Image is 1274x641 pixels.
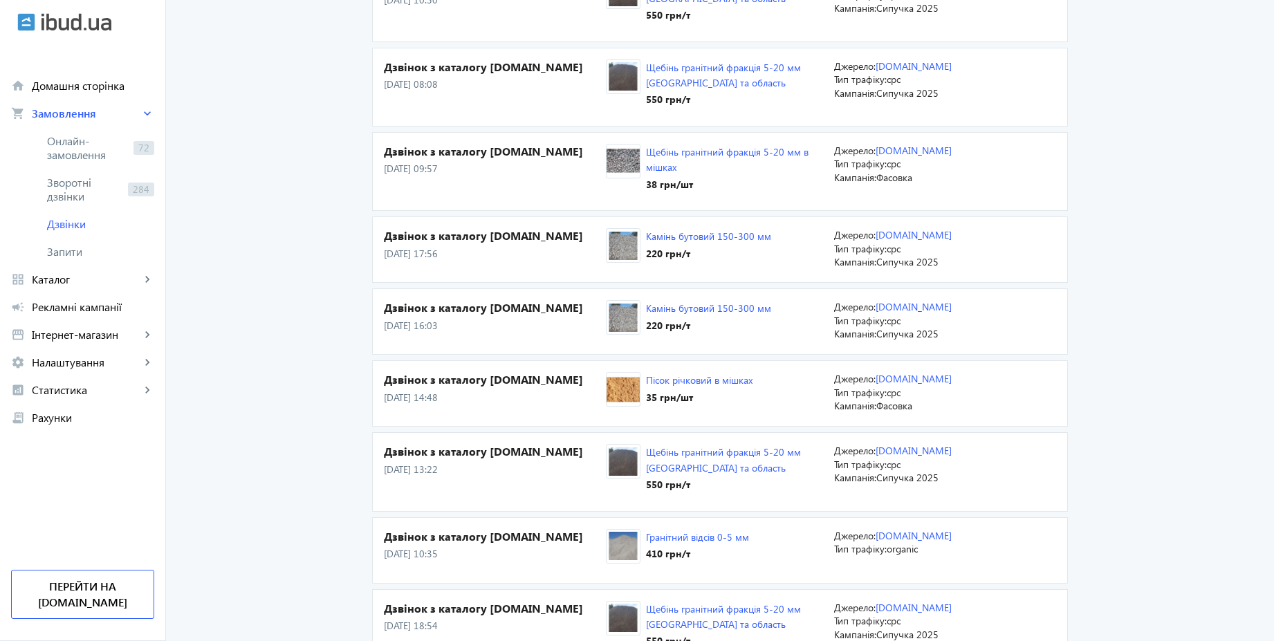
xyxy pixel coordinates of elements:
span: organic [887,542,918,555]
div: 220 грн /т [646,247,771,261]
img: 17861653b690f2c3eb9404330082056-fe71065edb.jpg [607,532,640,560]
span: Кампанія: [834,255,876,268]
p: [DATE] 17:56 [384,247,606,261]
h4: Дзвінок з каталогу [DOMAIN_NAME] [384,444,606,459]
span: Кампанія: [834,399,876,412]
p: [DATE] 14:48 [384,391,606,405]
a: Щебінь гранітний фракція 5-20 мм [GEOGRAPHIC_DATA] та область [646,61,801,89]
a: Перейти на [DOMAIN_NAME] [11,570,154,619]
a: [DOMAIN_NAME] [876,228,952,241]
span: Кампанія: [834,171,876,184]
span: Кампанія: [834,86,876,100]
a: [DOMAIN_NAME] [876,144,952,157]
div: 550 грн /т [646,478,823,492]
a: [DOMAIN_NAME] [876,601,952,614]
span: Джерело: [834,444,876,457]
img: 144156511570ab53411436101418115-64d532ed1f.jpg [607,604,640,632]
a: Пісок річковий в мішках [646,373,753,387]
mat-icon: home [11,79,25,93]
span: cpc [887,614,901,627]
mat-icon: keyboard_arrow_right [140,328,154,342]
mat-icon: settings [11,355,25,369]
a: [DOMAIN_NAME] [876,444,952,457]
h4: Дзвінок з каталогу [DOMAIN_NAME] [384,144,606,159]
img: 5afd3da84146d1124-frakciya-5_10.jpg [607,147,640,175]
span: Сипучка 2025 [876,255,939,268]
span: Дзвінки [47,217,154,231]
span: Джерело: [834,372,876,385]
span: Кампанія: [834,628,876,641]
mat-icon: campaign [11,300,25,314]
span: cpc [887,157,901,170]
mat-icon: storefront [11,328,25,342]
span: Сипучка 2025 [876,1,939,15]
span: Сипучка 2025 [876,327,939,340]
span: Сипучка 2025 [876,471,939,484]
span: Налаштування [32,355,140,369]
h4: Дзвінок з каталогу [DOMAIN_NAME] [384,59,606,75]
p: [DATE] 13:22 [384,463,606,476]
p: [DATE] 10:35 [384,547,606,561]
p: [DATE] 09:57 [384,162,606,176]
a: [DOMAIN_NAME] [876,529,952,542]
img: ibud.svg [17,13,35,31]
span: Рекламні кампанії [32,300,154,314]
mat-icon: keyboard_arrow_right [140,355,154,369]
span: Кампанія: [834,327,876,340]
span: Зворотні дзвінки [47,176,122,203]
span: Інтернет-магазин [32,328,140,342]
span: Джерело: [834,601,876,614]
img: ibud_text.svg [41,13,111,31]
span: Замовлення [32,106,140,120]
h4: Дзвінок з каталогу [DOMAIN_NAME] [384,228,606,243]
span: cpc [887,242,901,255]
a: Щебінь гранітний фракція 5-20 мм в мішках [646,145,809,174]
div: 35 грн /шт [646,391,753,405]
a: Камінь бутовий 150-300 мм [646,230,771,243]
span: Онлайн-замовлення [47,134,128,162]
img: 144156511570ab53411436101418115-64d532ed1f.jpg [607,447,640,476]
div: 410 грн /т [646,547,749,561]
a: [DOMAIN_NAME] [876,300,952,313]
img: 144156511570ab53411436101418115-64d532ed1f.jpg [607,62,640,91]
mat-icon: analytics [11,383,25,397]
p: [DATE] 18:54 [384,619,606,633]
span: Кампанія: [834,1,876,15]
span: Сипучка 2025 [876,86,939,100]
span: Тип трафіку: [834,542,887,555]
img: 5d5563639d1e99024-%D0%B1%D1%83%D1%82_%D0%B0%D0%B1%D1%83_%D0%BF%D1%80%D0%BE%D0%BC.jpg [607,232,640,260]
span: Тип трафіку: [834,157,887,170]
img: 5d5563639d1e99024-%D0%B1%D1%83%D1%82_%D0%B0%D0%B1%D1%83_%D0%BF%D1%80%D0%BE%D0%BC.jpg [607,304,640,332]
mat-icon: grid_view [11,272,25,286]
span: Джерело: [834,300,876,313]
span: Сипучка 2025 [876,628,939,641]
img: 5afd453e4948e9905-520_big.jpg [607,375,640,404]
p: [DATE] 08:08 [384,77,606,91]
span: Тип трафіку: [834,242,887,255]
h4: Дзвінок з каталогу [DOMAIN_NAME] [384,529,606,544]
span: Рахунки [32,411,154,425]
mat-icon: keyboard_arrow_right [140,272,154,286]
span: Тип трафіку: [834,614,887,627]
h4: Дзвінок з каталогу [DOMAIN_NAME] [384,601,606,616]
a: [DOMAIN_NAME] [876,372,952,385]
mat-icon: receipt_long [11,411,25,425]
span: Каталог [32,272,140,286]
a: Щебінь гранітний фракція 5-20 мм [GEOGRAPHIC_DATA] та область [646,445,801,474]
div: 550 грн /т [646,93,823,106]
span: 284 [128,183,154,196]
a: Гранітний відсів 0-5 мм [646,530,749,544]
span: cpc [887,386,901,399]
span: Тип трафіку: [834,458,887,471]
mat-icon: keyboard_arrow_right [140,106,154,120]
span: Джерело: [834,59,876,73]
span: Запити [47,245,154,259]
span: Фасовка [876,171,912,184]
span: Джерело: [834,228,876,241]
span: Тип трафіку: [834,386,887,399]
a: Щебінь гранітний фракція 5-20 мм [GEOGRAPHIC_DATA] та область [646,602,801,631]
h4: Дзвінок з каталогу [DOMAIN_NAME] [384,300,606,315]
mat-icon: keyboard_arrow_right [140,383,154,397]
span: Фасовка [876,399,912,412]
h4: Дзвінок з каталогу [DOMAIN_NAME] [384,372,606,387]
